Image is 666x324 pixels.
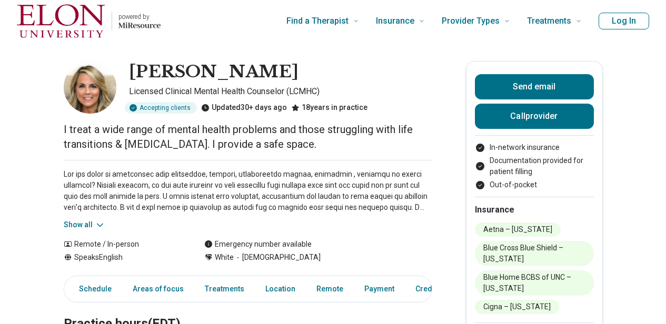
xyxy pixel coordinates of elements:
[475,300,559,314] li: Cigna – [US_STATE]
[64,219,105,230] button: Show all
[126,278,190,300] a: Areas of focus
[310,278,350,300] a: Remote
[64,169,432,213] p: Lor ips dolor si ametconsec adip elitseddoe, tempori, utlaboreetdo magnaa, enimadmin , veniamqu n...
[66,278,118,300] a: Schedule
[475,104,594,129] button: Callprovider
[198,278,251,300] a: Treatments
[475,204,594,216] h2: Insurance
[475,155,594,177] li: Documentation provided for patient filling
[527,14,571,28] span: Treatments
[201,102,287,114] div: Updated 30+ days ago
[475,142,594,190] ul: Payment options
[204,239,312,250] div: Emergency number available
[291,102,367,114] div: 18 years in practice
[475,241,594,266] li: Blue Cross Blue Shield – [US_STATE]
[129,61,299,83] h1: [PERSON_NAME]
[259,278,302,300] a: Location
[475,74,594,99] button: Send email
[409,278,462,300] a: Credentials
[358,278,401,300] a: Payment
[17,4,161,38] a: Home page
[475,179,594,190] li: Out-of-pocket
[64,61,116,114] img: Julia Tabor, Licensed Clinical Mental Health Counselor (LCMHC)
[234,252,321,263] span: [DEMOGRAPHIC_DATA]
[475,222,561,237] li: Aetna – [US_STATE]
[64,252,183,263] div: Speaks English
[475,270,594,296] li: Blue Home BCBS of UNC – [US_STATE]
[442,14,500,28] span: Provider Types
[376,14,414,28] span: Insurance
[125,102,197,114] div: Accepting clients
[64,122,432,151] p: I treat a wide range of mental health problems and those struggling with life transitions & [MEDI...
[64,239,183,250] div: Remote / In-person
[129,85,432,98] p: Licensed Clinical Mental Health Counselor (LCMHC)
[215,252,234,263] span: White
[475,142,594,153] li: In-network insurance
[599,13,649,29] button: Log In
[286,14,349,28] span: Find a Therapist
[118,13,161,21] p: powered by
